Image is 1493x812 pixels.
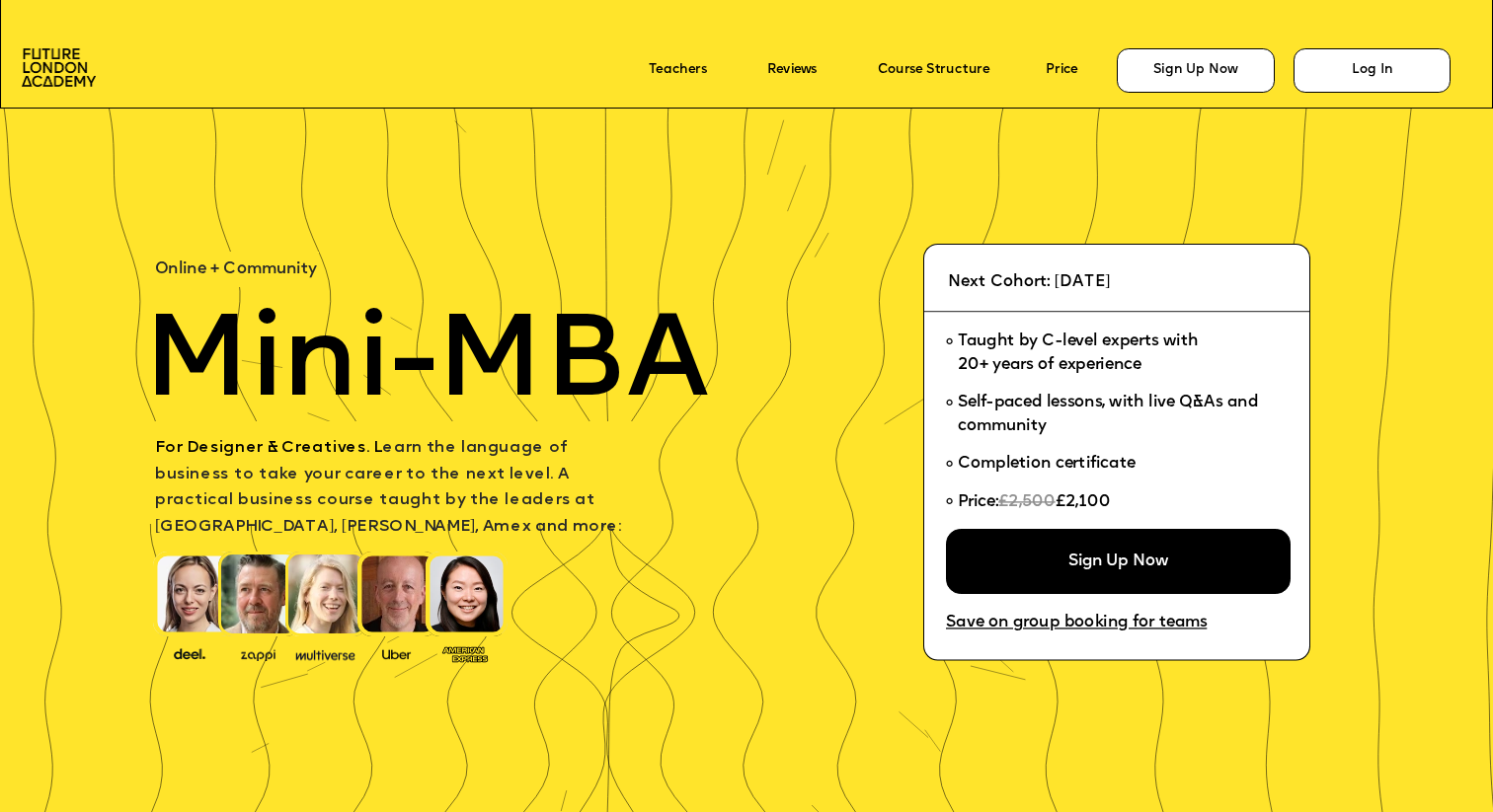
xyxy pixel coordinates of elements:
img: image-aac980e9-41de-4c2d-a048-f29dd30a0068.png [22,48,96,86]
img: image-93eab660-639c-4de6-957c-4ae039a0235a.png [435,642,494,664]
img: image-b7d05013-d886-4065-8d38-3eca2af40620.png [290,643,360,662]
span: Taught by C-level experts with 20+ years of experience [958,334,1199,374]
span: Mini-MBA [143,307,709,423]
span: £2,100 [1056,494,1111,510]
span: Next Cohort: [DATE] [948,274,1110,290]
img: image-388f4489-9820-4c53-9b08-f7df0b8d4ae2.png [160,643,218,662]
img: image-99cff0b2-a396-4aab-8550-cf4071da2cb9.png [367,645,426,661]
a: Teachers [649,63,707,78]
a: Save on group booking for teams [946,615,1207,632]
span: Online + Community [155,262,317,278]
img: image-b2f1584c-cbf7-4a77-bbe0-f56ae6ee31f2.png [229,645,287,661]
span: Price: [958,494,998,510]
a: Price [1046,63,1077,78]
a: Reviews [767,63,817,78]
span: earn the language of business to take your career to the next level. A practical business course ... [155,440,621,535]
a: Course Structure [878,63,990,78]
span: For Designer & Creatives. L [155,440,382,456]
span: Self-paced lessons, with live Q&As and community [958,396,1263,435]
span: £2,500 [998,494,1056,510]
span: Completion certificate [958,456,1136,472]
